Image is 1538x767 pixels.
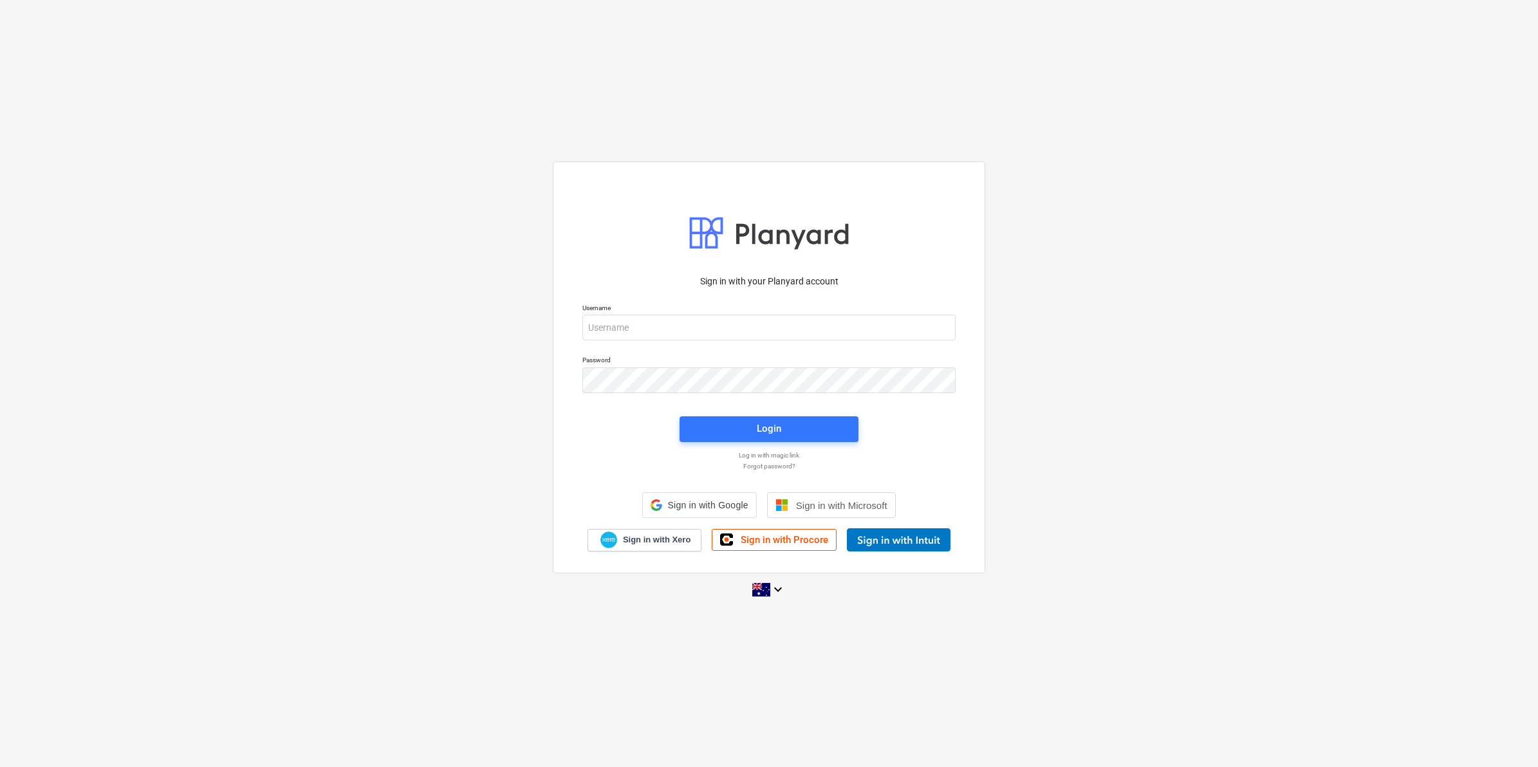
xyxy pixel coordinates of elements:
a: Sign in with Procore [712,529,837,551]
span: Sign in with Procore [741,534,828,546]
img: Xero logo [600,531,617,549]
span: Sign in with Microsoft [796,500,887,511]
a: Log in with magic link [576,451,962,459]
div: Sign in with Google [642,492,756,518]
div: Login [757,420,781,437]
a: Forgot password? [576,462,962,470]
span: Sign in with Xero [623,534,690,546]
p: Sign in with your Planyard account [582,275,956,288]
a: Sign in with Xero [588,529,702,551]
p: Username [582,304,956,315]
i: keyboard_arrow_down [770,582,786,597]
p: Password [582,356,956,367]
span: Sign in with Google [667,500,748,510]
button: Login [680,416,858,442]
input: Username [582,315,956,340]
img: Microsoft logo [775,499,788,512]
